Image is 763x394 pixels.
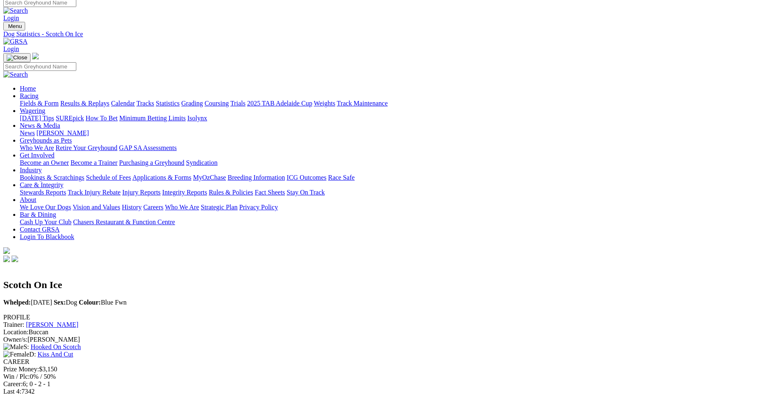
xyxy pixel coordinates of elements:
[20,129,35,136] a: News
[56,115,84,122] a: SUREpick
[3,373,30,380] span: Win / Plc:
[20,211,56,218] a: Bar & Dining
[20,233,74,240] a: Login To Blackbook
[3,328,28,335] span: Location:
[31,343,81,350] a: Hooked On Scotch
[3,38,28,45] img: GRSA
[20,100,760,107] div: Racing
[20,159,69,166] a: Become an Owner
[20,167,42,174] a: Industry
[3,299,52,306] span: [DATE]
[187,115,207,122] a: Isolynx
[3,328,760,336] div: Buccan
[230,100,245,107] a: Trials
[8,23,22,29] span: Menu
[20,100,59,107] a: Fields & Form
[247,100,312,107] a: 2025 TAB Adelaide Cup
[20,92,38,99] a: Racing
[20,204,760,211] div: About
[73,204,120,211] a: Vision and Values
[3,7,28,14] img: Search
[255,189,285,196] a: Fact Sheets
[156,100,180,107] a: Statistics
[205,100,229,107] a: Coursing
[3,247,10,254] img: logo-grsa-white.png
[20,196,36,203] a: About
[3,358,760,366] div: CAREER
[20,85,36,92] a: Home
[79,299,127,306] span: Blue Fwn
[111,100,135,107] a: Calendar
[20,129,760,137] div: News & Media
[228,174,285,181] a: Breeding Information
[36,129,89,136] a: [PERSON_NAME]
[186,159,217,166] a: Syndication
[20,174,84,181] a: Bookings & Scratchings
[287,174,326,181] a: ICG Outcomes
[193,174,226,181] a: MyOzChase
[86,174,131,181] a: Schedule of Fees
[20,152,54,159] a: Get Involved
[20,189,66,196] a: Stewards Reports
[3,366,760,373] div: $3,150
[209,189,253,196] a: Rules & Policies
[162,189,207,196] a: Integrity Reports
[73,218,175,225] a: Chasers Restaurant & Function Centre
[32,53,39,59] img: logo-grsa-white.png
[119,115,186,122] a: Minimum Betting Limits
[20,144,54,151] a: Who We Are
[3,256,10,262] img: facebook.svg
[20,189,760,196] div: Care & Integrity
[26,321,78,328] a: [PERSON_NAME]
[20,107,45,114] a: Wagering
[20,204,71,211] a: We Love Our Dogs
[122,204,141,211] a: History
[20,115,54,122] a: [DATE] Tips
[20,115,760,122] div: Wagering
[328,174,354,181] a: Race Safe
[132,174,191,181] a: Applications & Forms
[3,279,760,291] h2: Scotch On Ice
[12,256,18,262] img: twitter.svg
[119,144,177,151] a: GAP SA Assessments
[7,54,27,61] img: Close
[54,299,66,306] b: Sex:
[60,100,109,107] a: Results & Replays
[337,100,388,107] a: Track Maintenance
[3,22,25,30] button: Toggle navigation
[3,30,760,38] div: Dog Statistics - Scotch On Ice
[20,174,760,181] div: Industry
[56,144,118,151] a: Retire Your Greyhound
[68,189,120,196] a: Track Injury Rebate
[3,380,23,387] span: Career:
[20,159,760,167] div: Get Involved
[3,299,31,306] b: Whelped:
[3,314,760,321] div: PROFILE
[314,100,335,107] a: Weights
[3,343,29,350] span: S:
[3,53,31,62] button: Toggle navigation
[20,226,59,233] a: Contact GRSA
[38,351,73,358] a: Kiss And Cut
[20,144,760,152] div: Greyhounds as Pets
[3,71,28,78] img: Search
[86,115,118,122] a: How To Bet
[20,218,71,225] a: Cash Up Your Club
[3,336,28,343] span: Owner/s:
[122,189,160,196] a: Injury Reports
[143,204,163,211] a: Careers
[20,218,760,226] div: Bar & Dining
[3,351,36,358] span: D:
[119,159,184,166] a: Purchasing a Greyhound
[20,122,60,129] a: News & Media
[3,14,19,21] a: Login
[3,336,760,343] div: [PERSON_NAME]
[3,380,760,388] div: 6; 0 - 2 - 1
[287,189,325,196] a: Stay On Track
[3,321,24,328] span: Trainer:
[20,181,64,188] a: Care & Integrity
[3,62,76,71] input: Search
[71,159,118,166] a: Become a Trainer
[201,204,238,211] a: Strategic Plan
[79,299,101,306] b: Colour:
